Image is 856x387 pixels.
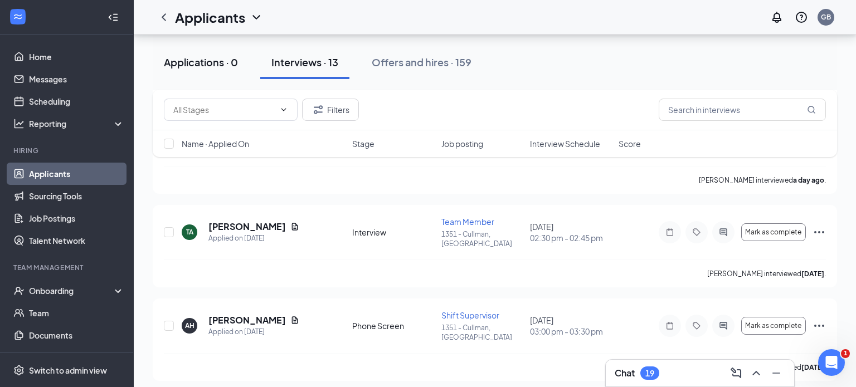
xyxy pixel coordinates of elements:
svg: Filter [312,103,325,116]
div: Interview [352,227,434,238]
div: Applied on [DATE] [208,233,299,244]
a: Messages [29,68,124,90]
a: Sourcing Tools [29,185,124,207]
b: [DATE] [801,270,824,278]
svg: MagnifyingGlass [807,105,816,114]
a: Surveys [29,346,124,369]
div: Phone Screen [352,320,434,331]
span: Team Member [441,217,494,227]
svg: Ellipses [813,226,826,239]
h5: [PERSON_NAME] [208,221,286,233]
button: Mark as complete [741,223,806,241]
div: Applications · 0 [164,55,238,69]
svg: Settings [13,365,25,376]
iframe: Intercom live chat [818,349,845,376]
div: Onboarding [29,285,115,296]
a: Talent Network [29,229,124,252]
a: Documents [29,324,124,346]
span: Mark as complete [745,228,801,236]
svg: Collapse [108,12,119,23]
svg: Note [663,228,677,237]
button: ChevronUp [747,364,765,382]
p: [PERSON_NAME] interviewed . [699,175,826,185]
input: All Stages [173,104,275,116]
svg: ChevronUp [750,366,763,380]
svg: ChevronLeft [157,11,171,24]
input: Search in interviews [659,99,826,121]
svg: Tag [690,321,703,330]
b: [DATE] [801,363,824,371]
a: Scheduling [29,90,124,112]
svg: Analysis [13,118,25,129]
span: Name · Applied On [182,138,249,149]
div: TA [186,227,193,237]
h1: Applicants [175,8,245,27]
div: Hiring [13,146,122,155]
span: Stage [352,138,374,149]
svg: ChevronDown [250,11,263,24]
span: Interview Schedule [530,138,600,149]
svg: Ellipses [813,319,826,332]
svg: Notifications [770,11,784,24]
b: a day ago [793,176,824,184]
span: Score [619,138,641,149]
div: Team Management [13,263,122,272]
div: Interviews · 13 [271,55,338,69]
svg: Minimize [770,366,783,380]
div: GB [821,12,831,22]
h3: Chat [615,367,635,379]
button: ComposeMessage [727,364,745,382]
svg: Tag [690,228,703,237]
svg: ActiveChat [717,321,730,330]
div: [DATE] [530,315,612,337]
p: 1351 - Cullman, [GEOGRAPHIC_DATA] [441,323,523,342]
div: 19 [645,369,654,378]
button: Minimize [767,364,785,382]
svg: Note [663,321,677,330]
div: [DATE] [530,221,612,243]
a: Job Postings [29,207,124,229]
div: Reporting [29,118,125,129]
svg: UserCheck [13,285,25,296]
div: AH [185,321,194,330]
svg: Document [290,222,299,231]
span: 03:00 pm - 03:30 pm [530,326,612,337]
p: 1351 - Cullman, [GEOGRAPHIC_DATA] [441,229,523,248]
svg: ActiveChat [717,228,730,237]
a: Applicants [29,163,124,185]
div: Switch to admin view [29,365,107,376]
span: Shift Supervisor [441,310,499,320]
h5: [PERSON_NAME] [208,314,286,326]
button: Mark as complete [741,317,806,335]
svg: Document [290,316,299,325]
span: Mark as complete [745,322,801,330]
p: [PERSON_NAME] interviewed . [707,269,826,278]
span: Job posting [441,138,483,149]
button: Filter Filters [302,99,359,121]
svg: QuestionInfo [795,11,808,24]
svg: WorkstreamLogo [12,11,23,22]
div: Applied on [DATE] [208,326,299,337]
svg: ComposeMessage [729,366,743,380]
span: 1 [841,349,850,358]
a: Team [29,302,124,324]
span: 02:30 pm - 02:45 pm [530,232,612,243]
div: Offers and hires · 159 [372,55,471,69]
svg: ChevronDown [279,105,288,114]
a: Home [29,46,124,68]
